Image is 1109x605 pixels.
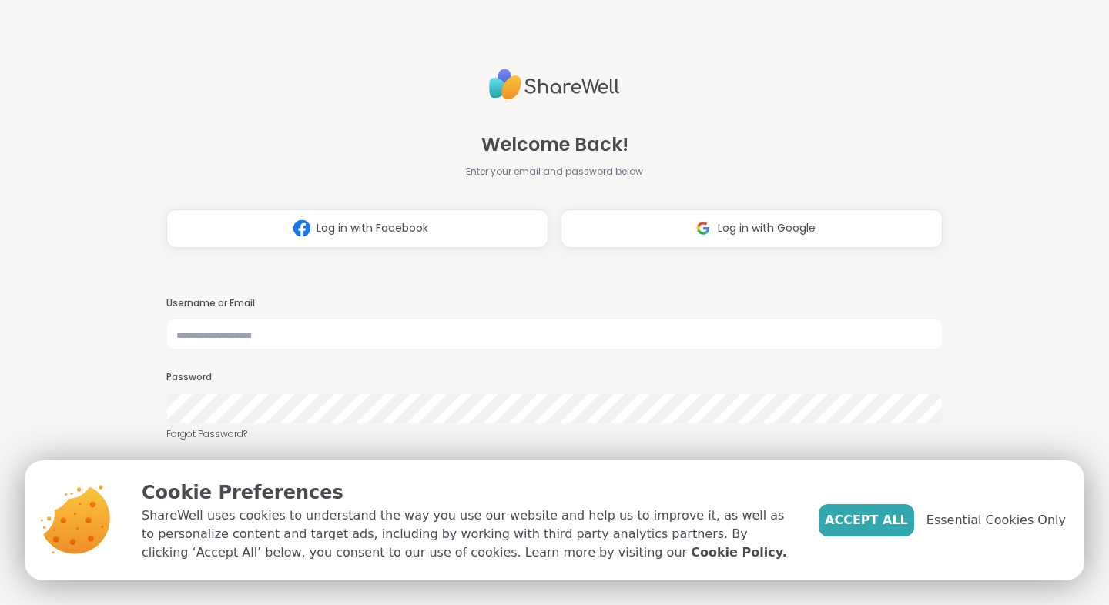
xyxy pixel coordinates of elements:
span: Accept All [825,511,908,530]
span: Welcome Back! [481,131,628,159]
p: ShareWell uses cookies to understand the way you use our website and help us to improve it, as we... [142,506,794,562]
span: Log in with Google [718,220,816,236]
a: Forgot Password? [166,427,943,441]
button: Log in with Facebook [166,209,548,248]
h3: Username or Email [166,297,943,310]
img: ShareWell Logomark [287,214,317,242]
img: ShareWell Logomark [689,214,718,242]
span: Essential Cookies Only [926,511,1066,530]
a: Cookie Policy. [691,543,786,562]
p: Cookie Preferences [142,479,794,506]
button: Accept All [819,504,914,536]
button: Log in with Google [561,209,943,248]
span: Log in with Facebook [317,220,428,236]
h3: Password [166,371,943,384]
span: Enter your email and password below [466,165,643,179]
img: ShareWell Logo [489,62,620,106]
